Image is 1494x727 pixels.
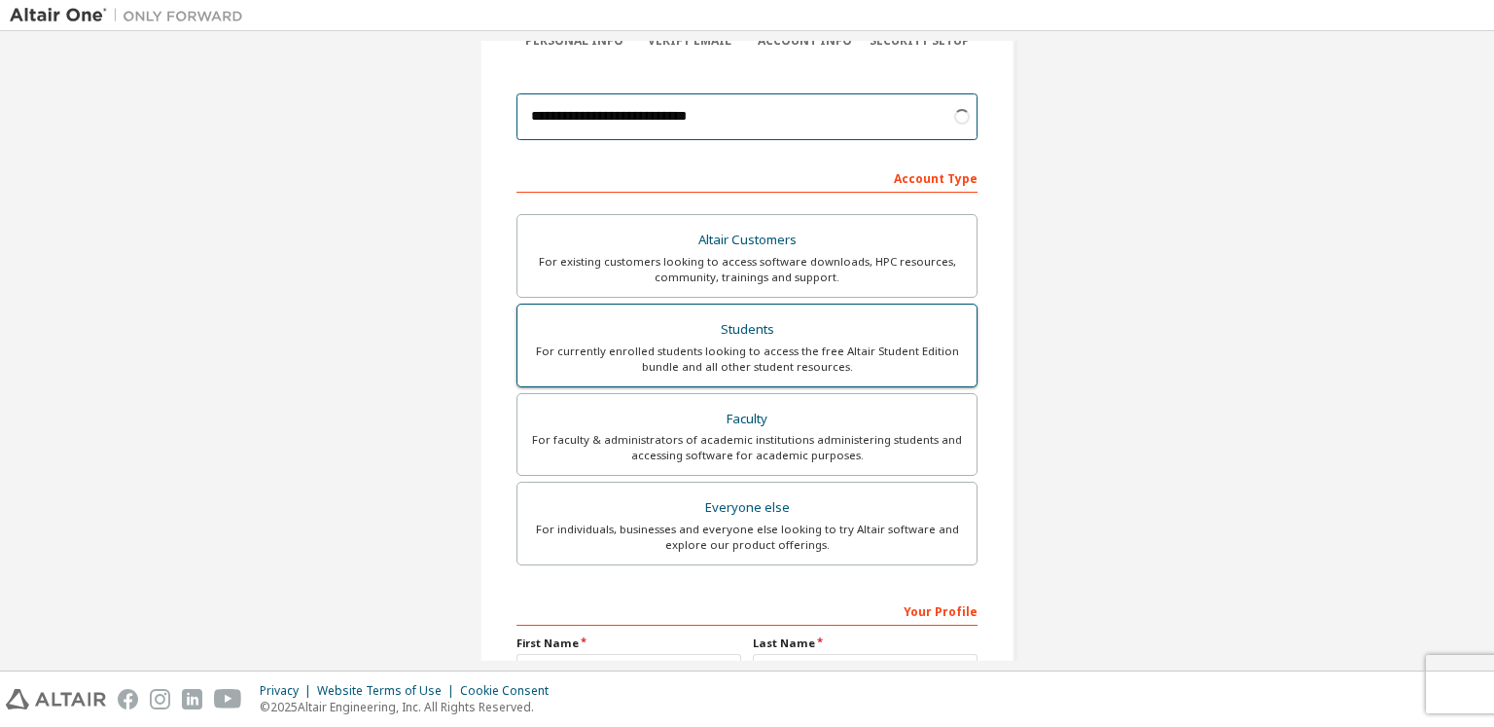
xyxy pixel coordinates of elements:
[6,689,106,709] img: altair_logo.svg
[516,162,978,193] div: Account Type
[632,33,748,49] div: Verify Email
[529,316,965,344] div: Students
[214,689,242,709] img: youtube.svg
[529,227,965,254] div: Altair Customers
[529,522,965,553] div: For individuals, businesses and everyone else looking to try Altair software and explore our prod...
[516,595,978,626] div: Your Profile
[529,406,965,433] div: Faculty
[118,689,138,709] img: facebook.svg
[516,636,741,651] label: First Name
[529,494,965,522] div: Everyone else
[753,636,978,651] label: Last Name
[529,344,965,375] div: For currently enrolled students looking to access the free Altair Student Edition bundle and all ...
[10,6,253,25] img: Altair One
[747,33,863,49] div: Account Info
[516,33,632,49] div: Personal Info
[260,699,560,715] p: © 2025 Altair Engineering, Inc. All Rights Reserved.
[529,254,965,285] div: For existing customers looking to access software downloads, HPC resources, community, trainings ...
[863,33,978,49] div: Security Setup
[150,689,170,709] img: instagram.svg
[260,683,317,699] div: Privacy
[317,683,460,699] div: Website Terms of Use
[182,689,202,709] img: linkedin.svg
[460,683,560,699] div: Cookie Consent
[529,432,965,463] div: For faculty & administrators of academic institutions administering students and accessing softwa...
